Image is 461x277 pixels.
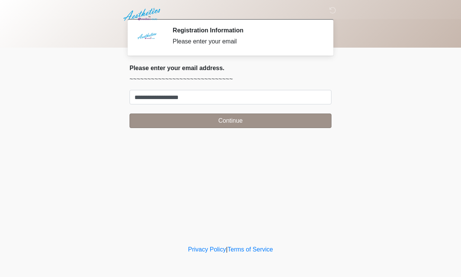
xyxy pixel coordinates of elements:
[188,246,226,253] a: Privacy Policy
[130,75,331,84] p: ~~~~~~~~~~~~~~~~~~~~~~~~~~~~~
[130,64,331,72] h2: Please enter your email address.
[122,6,163,23] img: Aesthetics by Emediate Cure Logo
[130,114,331,128] button: Continue
[227,246,273,253] a: Terms of Service
[135,27,158,50] img: Agent Avatar
[173,37,320,46] div: Please enter your email
[173,27,320,34] h2: Registration Information
[226,246,227,253] a: |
